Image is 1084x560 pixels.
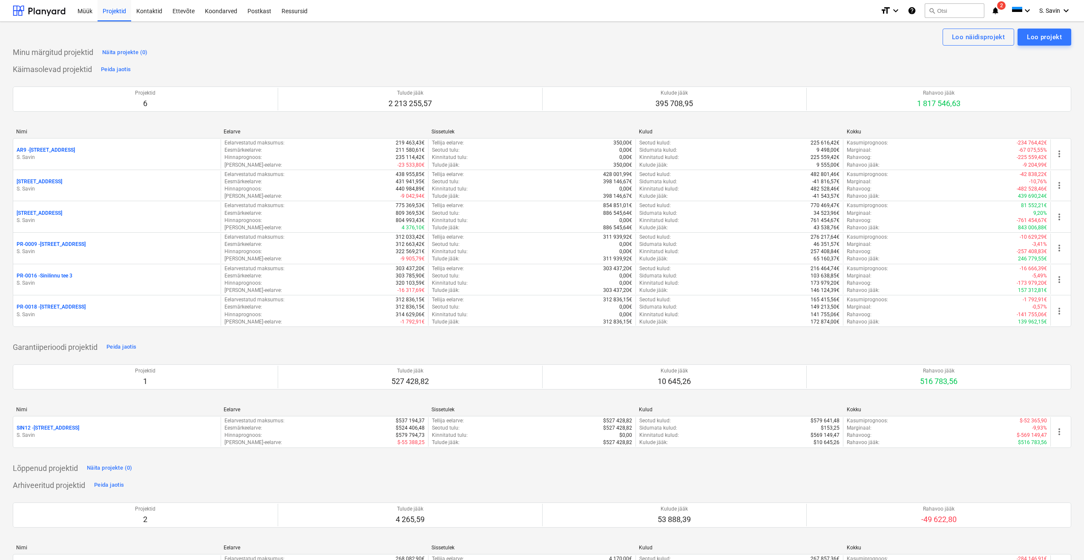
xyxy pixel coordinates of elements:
p: 173 979,20€ [811,280,840,287]
p: 4 376,10€ [402,224,425,231]
div: Kokku [847,407,1047,413]
p: -9 905,79€ [400,255,425,263]
p: S. Savin [17,248,217,255]
p: 235 114,42€ [396,154,425,161]
p: Kinnitatud tulu : [432,248,468,255]
p: Tulude jääk : [432,255,460,263]
button: Näita projekte (0) [85,462,135,475]
p: Seotud tulu : [432,147,460,154]
p: 886 545,64€ [603,224,632,231]
p: 219 463,43€ [396,139,425,147]
p: Rahavoo jääk : [847,193,880,200]
p: 516 783,56 [920,376,957,387]
p: Kinnitatud kulud : [639,217,679,224]
p: Minu märgitud projektid [13,47,93,58]
p: 311 939,92€ [603,255,632,263]
p: Seotud tulu : [432,303,460,311]
p: Seotud kulud : [639,171,671,178]
button: Otsi [925,3,984,18]
div: Sissetulek [431,129,632,135]
div: Kulud [639,407,840,413]
p: -173 979,20€ [1017,280,1047,287]
p: [PERSON_NAME]-eelarve : [224,224,282,231]
p: -9 204,99€ [1023,162,1047,169]
p: 139 962,15€ [1018,318,1047,326]
p: Kinnitatud kulud : [639,185,679,193]
p: 428 001,99€ [603,171,632,178]
p: Eesmärkeelarve : [224,147,262,154]
p: -9,93% [1032,424,1047,432]
div: Kokku [847,129,1047,135]
p: 527 428,82 [391,376,429,387]
p: 0,00€ [619,303,632,311]
p: 312 033,42€ [396,234,425,241]
p: -10 629,29€ [1020,234,1047,241]
div: Eelarve [224,407,424,413]
p: Eelarvestatud maksumus : [224,171,285,178]
p: Tulude jääk : [432,193,460,200]
p: AR9 - [STREET_ADDRESS] [17,147,75,154]
p: $537 194,37 [396,417,425,424]
p: 46 351,57€ [814,241,840,248]
p: Seotud kulud : [639,234,671,241]
p: Seotud tulu : [432,210,460,217]
p: 0,00€ [619,248,632,255]
p: Rahavoog : [847,280,871,287]
p: -5,49% [1032,272,1047,280]
p: [STREET_ADDRESS] [17,178,62,185]
p: 439 690,24€ [1018,193,1047,200]
p: -0,57% [1032,303,1047,311]
p: 440 984,89€ [396,185,425,193]
p: Rahavoog : [847,185,871,193]
p: -9 042,94€ [400,193,425,200]
p: Tulude jääk : [432,287,460,294]
p: 149 213,50€ [811,303,840,311]
span: more_vert [1054,149,1064,159]
p: Seotud kulud : [639,417,671,424]
p: Seotud tulu : [432,272,460,280]
p: 312 836,15€ [396,296,425,303]
p: $579 641,48 [811,417,840,424]
p: 103 638,85€ [811,272,840,280]
p: Eelarvestatud maksumus : [224,296,285,303]
p: -41 816,57€ [812,178,840,185]
p: Kasumiprognoos : [847,296,888,303]
p: Rahavoog : [847,154,871,161]
p: 246 779,55€ [1018,255,1047,263]
p: Rahavoog : [847,217,871,224]
p: 843 006,88€ [1018,224,1047,231]
p: Eesmärkeelarve : [224,241,262,248]
p: 320 103,59€ [396,280,425,287]
div: Loo näidisprojekt [952,32,1005,43]
p: -1 792,91€ [1023,296,1047,303]
p: 482 801,46€ [811,171,840,178]
p: Hinnaprognoos : [224,280,262,287]
p: Eelarvestatud maksumus : [224,234,285,241]
p: PR-0009 - [STREET_ADDRESS] [17,241,86,248]
span: more_vert [1054,306,1064,316]
p: Marginaal : [847,303,871,311]
p: Kinnitatud kulud : [639,311,679,318]
p: Hinnaprognoos : [224,185,262,193]
p: 0,00€ [619,154,632,161]
p: [PERSON_NAME]-eelarve : [224,193,282,200]
p: Sidumata kulud : [639,147,677,154]
div: AR9 -[STREET_ADDRESS]S. Savin [17,147,217,161]
p: $527 428,82 [603,417,632,424]
i: keyboard_arrow_down [891,6,901,16]
p: 350,00€ [613,162,632,169]
div: [STREET_ADDRESS]S. Savin [17,210,217,224]
p: Kinnitatud tulu : [432,280,468,287]
i: Abikeskus [908,6,916,16]
p: 157 312,81€ [1018,287,1047,294]
p: Kulude jääk : [639,255,668,263]
p: Tellija eelarve : [432,202,464,209]
p: Hinnaprognoos : [224,248,262,255]
p: 314 629,06€ [396,311,425,318]
p: S. Savin [17,432,217,439]
p: 438 955,85€ [396,171,425,178]
p: [PERSON_NAME]-eelarve : [224,162,282,169]
p: Sidumata kulud : [639,178,677,185]
p: 276 217,64€ [811,234,840,241]
p: Kinnitatud tulu : [432,311,468,318]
